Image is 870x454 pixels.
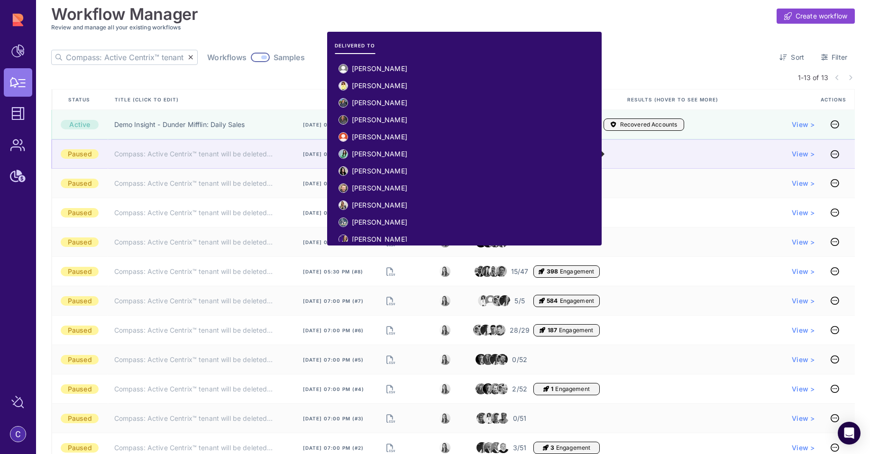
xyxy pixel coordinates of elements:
[10,427,26,442] img: account-photo
[551,385,553,393] span: 1
[513,414,527,423] span: 0/51
[792,414,815,423] a: View >
[303,327,364,334] span: [DATE] 07:00 pm (#6)
[207,53,247,62] span: Workflows
[832,53,847,62] span: Filter
[838,422,861,445] div: Open Intercom Messenger
[560,297,594,305] span: Engagement
[476,354,486,365] img: 3330725689603_f1622c7d03fe76833451_32.jpg
[68,96,92,103] span: Status
[440,295,450,306] img: 8525803544391_e4bc78f9dfe39fb1ff36_32.jpg
[440,442,450,453] img: 8525803544391_e4bc78f9dfe39fb1ff36_32.jpg
[792,120,815,129] a: View >
[496,266,507,277] img: 1037066501991_470f26e17bae4310a8fb_32.jpg
[386,382,395,396] button: Download Samples CSV
[556,444,590,452] span: Engagement
[792,384,815,394] a: View >
[61,208,99,218] div: Paused
[798,73,828,82] span: 1-13 of 13
[114,237,273,247] a: Compass: Active Centrix™ tenant will be deleted (AE) ❌
[548,327,557,334] span: 187
[339,115,348,125] img: 8290662991956_ff31441fde1ebf154e64_32.jpg
[475,266,485,277] img: 3021670064978_d2ac07a9db70abbc11aa_32.jpg
[511,267,529,276] span: 15/47
[547,297,558,305] span: 584
[339,167,348,175] img: 3783611833810_48e481b56ad2d0e6e0fb_32.png
[492,295,503,306] img: 8607776880726_2da8361e1ba796cebaf6_32.jpg
[114,267,273,276] a: Compass: Active Centrix™ tenant will be deleted (AE) ❌
[386,265,395,278] button: Download Samples CSV
[61,149,99,159] div: Paused
[303,268,363,275] span: [DATE] 05:30 pm (#8)
[792,179,815,188] span: View >
[611,121,616,128] i: Accounts
[386,412,395,425] i: Download Samples CSV
[497,383,508,394] img: 8607776880726_2da8361e1ba796cebaf6_32.jpg
[489,266,500,277] img: 2976197404371_59b7b102ceeed20bd40c_32.jpg
[61,237,99,247] div: Paused
[352,115,407,125] span: [PERSON_NAME]
[114,355,273,364] a: Compass: Active Centrix™ tenant will be deleted (AE) ❌
[514,296,524,306] span: 5/5
[115,96,181,103] span: Title (click to edit)
[114,208,273,218] a: Compass: Active Centrix™ tenant will be deleted (AE) ❌
[339,64,348,73] img: 7629f4483928cf977a3dd92a0b3f09ad.jpg
[303,298,364,304] span: [DATE] 07:00 pm (#7)
[114,296,273,306] a: Compass: Active Centrix™ tenant will be deleted (AE) ❌
[339,218,348,227] img: 8590723432452_a36f5160e77fc49244b9_32.png
[543,444,549,452] i: Engagement
[339,184,348,192] img: 2965383235890_5c0085c32e7d5e3093f3_32.jpg
[352,149,407,159] span: [PERSON_NAME]
[792,326,815,335] a: View >
[473,325,484,336] img: 8607776880726_2da8361e1ba796cebaf6_32.jpg
[61,326,99,335] div: Paused
[539,268,544,275] i: Engagement
[61,296,99,306] div: Paused
[547,268,558,275] span: 398
[792,267,815,276] span: View >
[51,24,855,31] h3: Review and manage all your existing workflows
[352,200,407,210] span: [PERSON_NAME]
[386,324,395,337] i: Download Samples CSV
[559,327,593,334] span: Engagement
[303,121,362,128] span: [DATE] 01:50 pm (#3)
[498,442,509,453] img: 8044875030775_8ca1532db68872036f2d_32.jpg
[792,443,815,453] span: View >
[114,326,273,335] a: Compass: Active Centrix™ tenant will be deleted (AE) ❌
[114,414,273,423] a: Compass: Active Centrix™ tenant will be deleted (AE) ❌
[61,355,99,364] div: Paused
[303,445,364,451] span: [DATE] 07:00 pm (#2)
[274,53,305,62] span: Samples
[560,268,594,275] span: Engagement
[513,443,527,453] span: 3/51
[352,132,407,142] span: [PERSON_NAME]
[550,444,554,452] span: 3
[114,149,273,159] a: Compass: Active Centrix™ tenant will be deleted (AE) ❌
[543,385,549,393] i: Engagement
[555,385,589,393] span: Engagement
[791,53,804,62] span: Sort
[440,354,450,365] img: 8525803544391_e4bc78f9dfe39fb1ff36_32.jpg
[540,327,545,334] i: Engagement
[303,386,364,392] span: [DATE] 07:00 pm (#4)
[440,413,450,424] img: 8525803544391_e4bc78f9dfe39fb1ff36_32.jpg
[792,237,815,247] span: View >
[66,50,188,64] input: Search by title
[440,325,450,336] img: 8525803544391_e4bc78f9dfe39fb1ff36_32.jpg
[539,297,545,305] i: Engagement
[483,353,494,365] img: 8290662991956_ff31441fde1ebf154e64_32.jpg
[491,442,502,454] img: 8180455117525_efbc2b56d1d8da1fd110_32.jpg
[51,5,198,24] h1: Workflow Manager
[499,295,510,306] img: 8292793780176_c536ac7d04a0f1f9c169_32.png
[620,121,678,128] span: Recovered Accounts
[476,383,486,394] img: 8072535766742_684a0143b081eda9f3b8_32.jpg
[796,11,847,21] span: Create workflow
[512,384,527,394] span: 2/52
[792,208,815,218] span: View >
[792,149,815,159] a: View >
[484,413,495,424] img: 3112477413939_8b8bcff55132ec85b073_32.jpg
[480,325,491,336] img: 8292793780176_c536ac7d04a0f1f9c169_32.png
